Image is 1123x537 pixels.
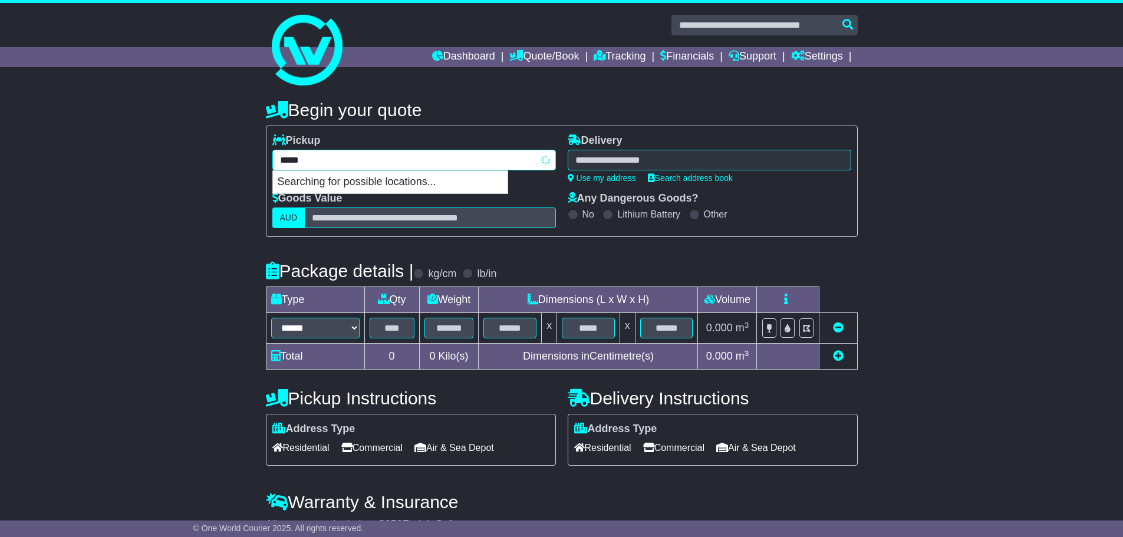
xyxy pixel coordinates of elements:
span: Commercial [341,439,403,457]
span: Air & Sea Depot [716,439,796,457]
h4: Package details | [266,261,414,281]
label: Address Type [272,423,355,436]
h4: Begin your quote [266,100,858,120]
td: Qty [364,287,419,313]
a: Dashboard [432,47,495,67]
span: Air & Sea Depot [414,439,494,457]
a: Search address book [648,173,733,183]
a: Add new item [833,350,844,362]
h4: Delivery Instructions [568,388,858,408]
a: Support [729,47,776,67]
span: 0.000 [706,322,733,334]
span: 0 [429,350,435,362]
label: Other [704,209,727,220]
a: Use my address [568,173,636,183]
td: Weight [419,287,479,313]
label: lb/in [477,268,496,281]
td: 0 [364,344,419,370]
span: m [736,350,749,362]
label: Any Dangerous Goods? [568,192,699,205]
span: Residential [574,439,631,457]
p: Searching for possible locations... [273,171,508,193]
a: Settings [791,47,843,67]
label: Address Type [574,423,657,436]
td: x [620,313,635,344]
td: Dimensions in Centimetre(s) [479,344,698,370]
typeahead: Please provide city [272,150,556,170]
label: No [582,209,594,220]
label: Goods Value [272,192,343,205]
label: Delivery [568,134,623,147]
span: 250 [385,518,403,530]
h4: Pickup Instructions [266,388,556,408]
span: © One World Courier 2025. All rights reserved. [193,523,364,533]
label: Pickup [272,134,321,147]
label: Lithium Battery [617,209,680,220]
span: 0.000 [706,350,733,362]
td: Kilo(s) [419,344,479,370]
span: Residential [272,439,330,457]
td: Total [266,344,364,370]
span: Commercial [643,439,704,457]
td: x [542,313,557,344]
a: Financials [660,47,714,67]
sup: 3 [745,349,749,358]
a: Quote/Book [509,47,579,67]
h4: Warranty & Insurance [266,492,858,512]
td: Volume [698,287,757,313]
a: Remove this item [833,322,844,334]
a: Tracking [594,47,646,67]
sup: 3 [745,321,749,330]
label: kg/cm [428,268,456,281]
td: Dimensions (L x W x H) [479,287,698,313]
label: AUD [272,207,305,228]
span: m [736,322,749,334]
td: Type [266,287,364,313]
div: All our quotes include a $ FreightSafe warranty. [266,518,858,531]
